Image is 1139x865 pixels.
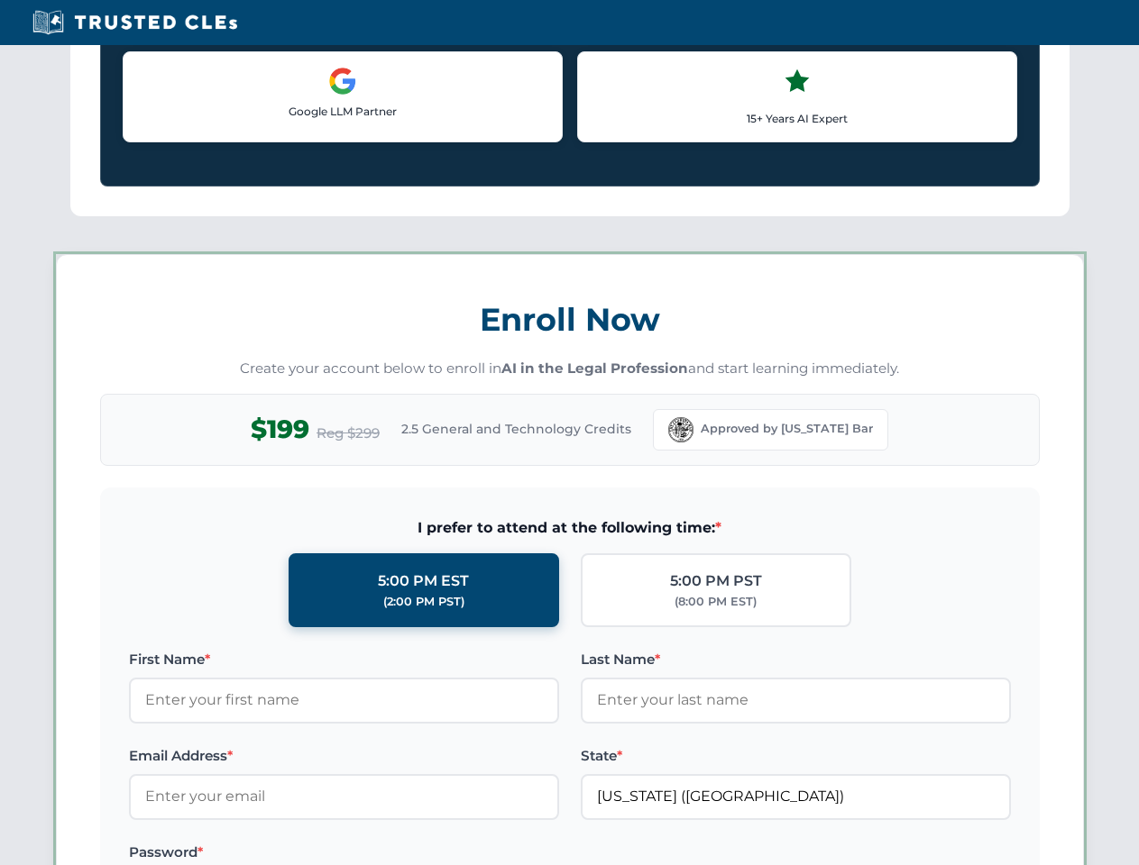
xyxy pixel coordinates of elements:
img: Google [328,67,357,96]
div: (2:00 PM PST) [383,593,464,611]
span: 2.5 General and Technology Credits [401,419,631,439]
input: Enter your first name [129,678,559,723]
span: Approved by [US_STATE] Bar [701,420,873,438]
div: 5:00 PM EST [378,569,469,593]
p: Create your account below to enroll in and start learning immediately. [100,359,1040,379]
img: Florida Bar [668,417,694,442]
img: Trusted CLEs [27,9,243,36]
label: Last Name [581,649,1011,670]
input: Florida (FL) [581,774,1011,819]
span: $199 [251,409,309,450]
span: Reg $299 [317,423,380,444]
h3: Enroll Now [100,291,1040,348]
label: First Name [129,649,559,670]
strong: AI in the Legal Profession [501,360,688,377]
span: I prefer to attend at the following time: [129,516,1011,540]
input: Enter your last name [581,678,1011,723]
label: Password [129,842,559,863]
p: Google LLM Partner [138,103,547,120]
input: Enter your email [129,774,559,819]
p: 15+ Years AI Expert [592,110,1002,127]
label: Email Address [129,745,559,767]
div: 5:00 PM PST [670,569,762,593]
div: (8:00 PM EST) [675,593,757,611]
label: State [581,745,1011,767]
